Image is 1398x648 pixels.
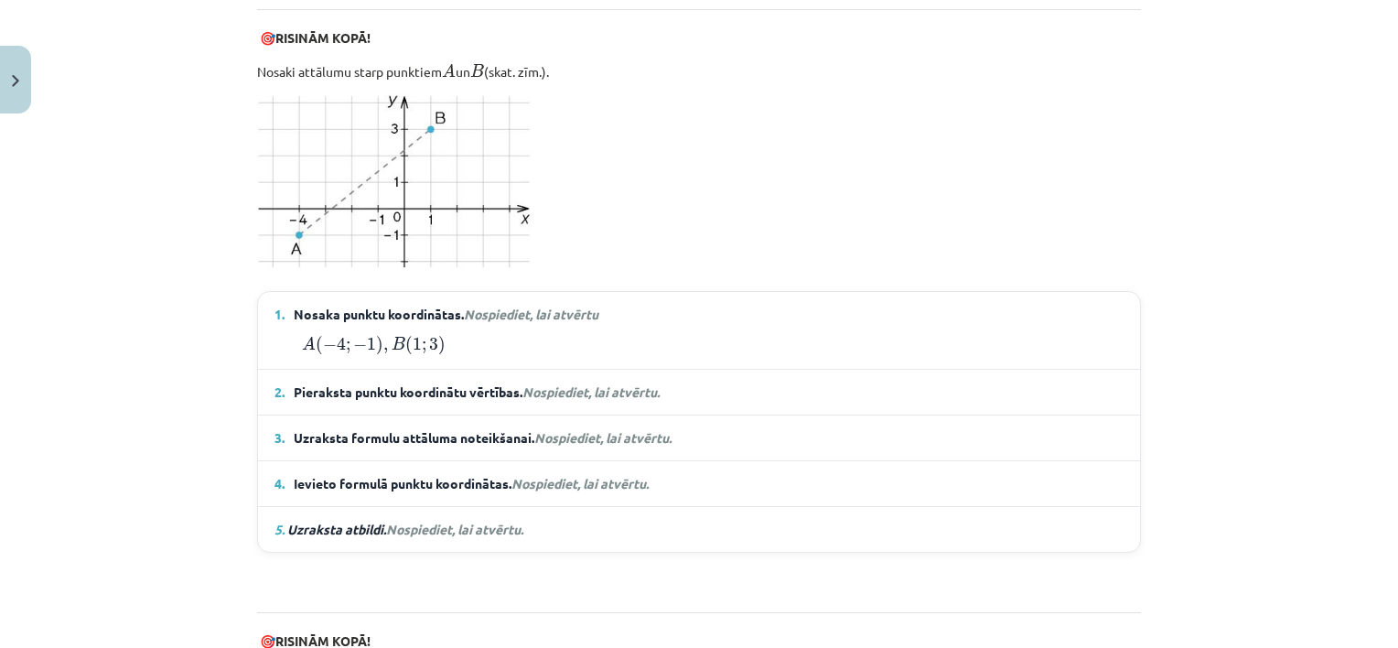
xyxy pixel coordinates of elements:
[346,341,350,353] span: ;
[274,383,285,402] span: 2.
[353,339,367,351] span: −
[392,337,405,350] span: B
[413,338,422,351] span: 1
[302,336,316,350] span: A
[337,337,346,351] span: 4
[470,64,484,77] span: B
[464,306,598,322] em: Nospiediet, lai atvērtu
[511,475,649,491] span: Nospiediet, lai atvērtu.
[294,428,672,448] span: Uzraksta formulu attāluma noteikšanai.
[287,521,523,537] span: Uzraksta atbildi.
[257,28,1141,48] p: 🎯
[522,383,660,400] span: Nospiediet, lai atvērtu.
[274,305,285,324] span: 1.
[274,474,1124,493] summary: 4. Ievieto formulā punktu koordinātas.Nospiediet, lai atvērtu.
[12,75,19,87] img: icon-close-lesson-0947bae3869378f0d4975bcd49f059093ad1ed9edebbc8119c70593378902aed.svg
[257,59,1141,81] p: Nosaki attālumu starp punktiem un (skat. zīm.).
[274,474,285,493] span: 4.
[534,429,672,446] span: Nospiediet, lai atvērtu.
[429,338,438,351] span: 3
[274,520,1124,539] summary: 5. Uzraksta atbildi.Nospiediet, lai atvērtu.
[442,63,456,77] span: A
[376,336,383,355] span: )
[438,336,446,355] span: )
[405,336,413,355] span: (
[386,521,523,537] span: Nospiediet, lai atvērtu.
[274,428,285,448] span: 3.
[274,383,1124,402] summary: 2. Pieraksta punktu koordinātu vērtības.Nospiediet, lai atvērtu.
[274,428,1124,448] summary: 3. Uzraksta formulu attāluma noteikšanai.Nospiediet, lai atvērtu.
[323,339,337,351] span: −
[275,29,371,46] strong: RISINĀM KOPĀ!
[316,336,323,355] span: (
[383,344,388,353] span: ,
[294,305,598,324] span: Nosaka punktu koordinātas.
[294,383,662,402] span: Pieraksta punktu koordinātu vērtības.
[274,305,1124,324] summary: 1. Nosaka punktu koordinātas.Nospiediet, lai atvērtu
[422,341,426,353] span: ;
[274,521,285,537] span: 5.
[367,338,376,351] span: 1
[294,474,649,493] span: Ievieto formulā punktu koordinātas.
